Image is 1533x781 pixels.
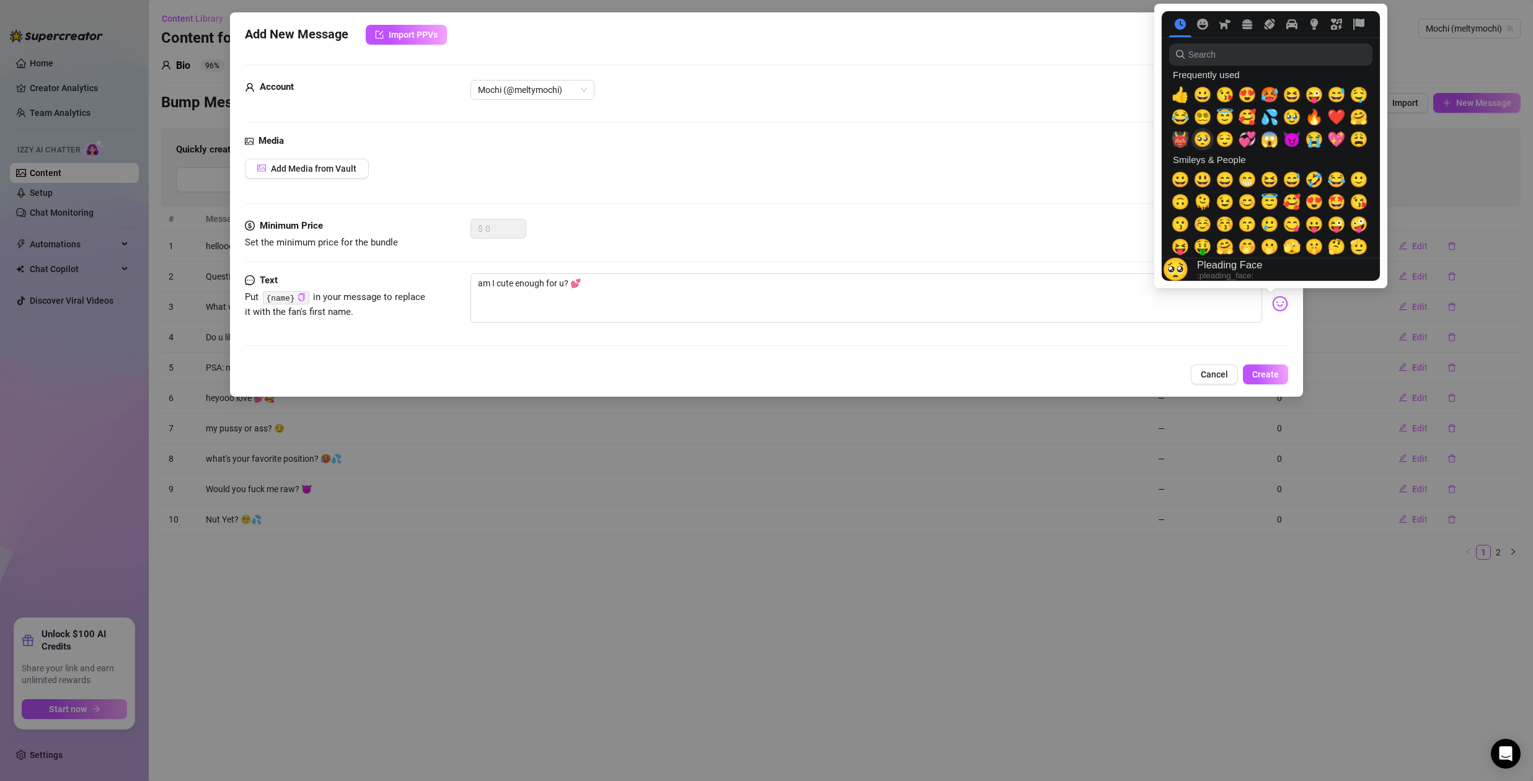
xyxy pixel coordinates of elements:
[245,273,255,288] span: message
[298,293,306,301] span: copy
[1191,364,1238,384] button: Cancel
[1201,369,1228,379] span: Cancel
[263,291,309,304] code: {name}
[375,30,384,39] span: import
[245,237,398,248] span: Set the minimum price for the bundle
[389,30,438,40] span: Import PPVs
[298,293,306,302] button: Click to Copy
[245,291,426,317] span: Put in your message to replace it with the fan's first name.
[471,273,1262,323] textarea: am I cute enough for u? 💕
[271,164,356,174] span: Add Media from Vault
[260,81,294,92] strong: Account
[1252,369,1279,379] span: Create
[245,159,369,179] button: Add Media from Vault
[245,134,254,149] span: picture
[260,275,278,286] strong: Text
[366,25,447,45] button: Import PPVs
[260,220,323,231] strong: Minimum Price
[245,80,255,95] span: user
[245,219,255,234] span: dollar
[1491,739,1521,769] div: Open Intercom Messenger
[258,135,284,146] strong: Media
[1243,364,1288,384] button: Create
[245,25,348,45] span: Add New Message
[1272,296,1288,312] img: svg%3e
[478,81,587,99] span: Mochi (@meltymochi)
[257,164,266,172] span: picture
